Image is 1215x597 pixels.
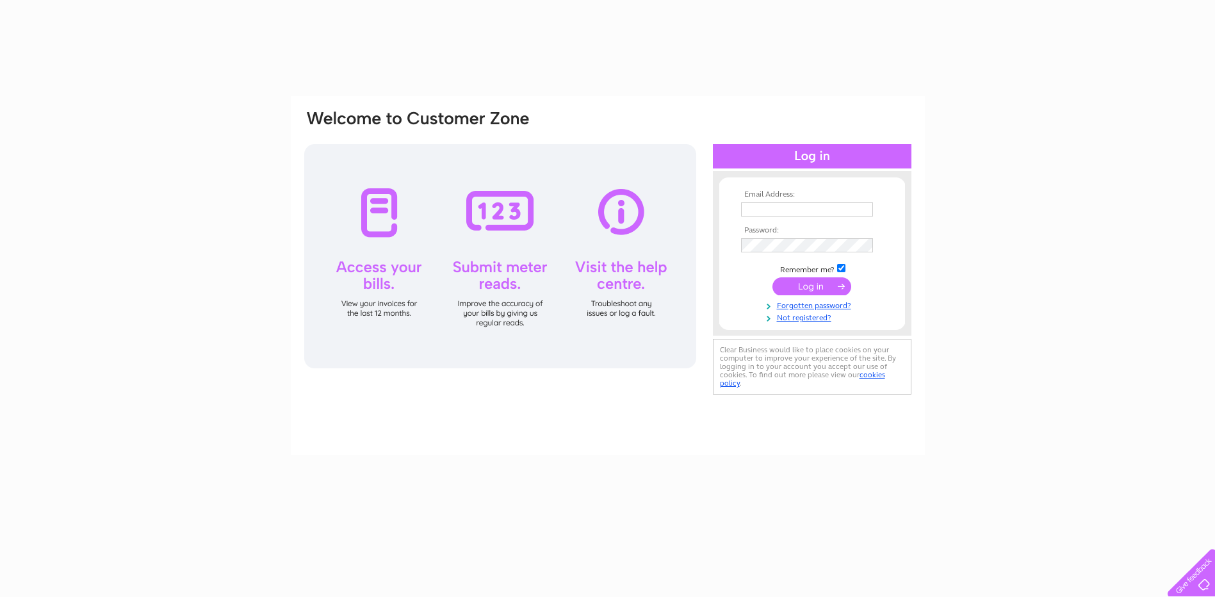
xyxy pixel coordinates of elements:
[738,190,886,199] th: Email Address:
[738,262,886,275] td: Remember me?
[720,370,885,388] a: cookies policy
[741,298,886,311] a: Forgotten password?
[741,311,886,323] a: Not registered?
[738,226,886,235] th: Password:
[713,339,911,395] div: Clear Business would like to place cookies on your computer to improve your experience of the sit...
[772,277,851,295] input: Submit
